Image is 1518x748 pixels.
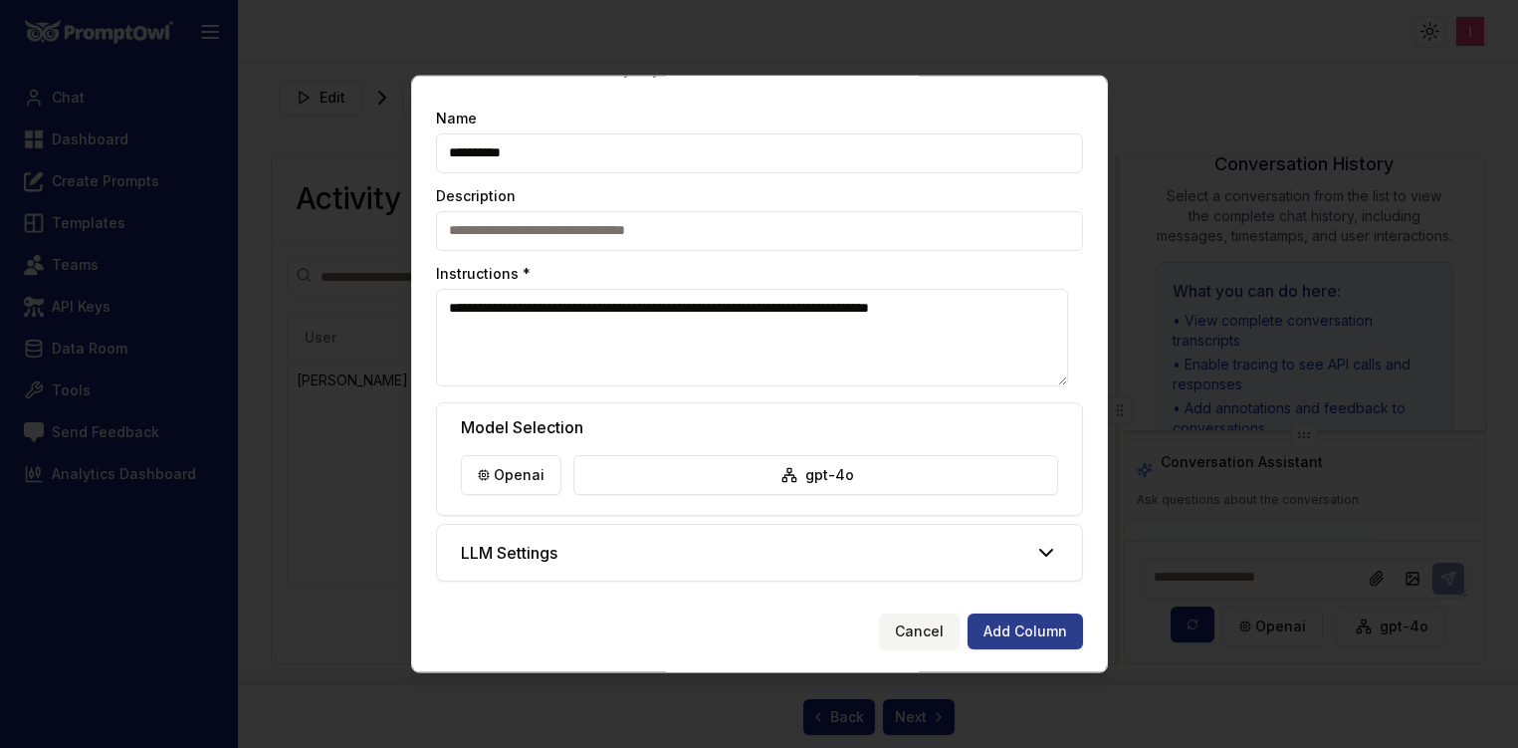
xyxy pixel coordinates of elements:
h5: LLM Settings [461,540,557,564]
span: gpt-4o [805,464,854,484]
p: Create a new column to analyze your conversations. [436,59,1083,79]
span: openai [494,464,544,484]
button: Cancel [879,613,960,648]
button: openai [461,454,561,494]
button: gpt-4o [573,454,1058,494]
button: Add Column [968,613,1083,648]
label: Description [436,188,1083,202]
label: Name [436,111,1083,125]
h5: Model Selection [461,414,1058,438]
label: Instructions * [436,266,1083,280]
